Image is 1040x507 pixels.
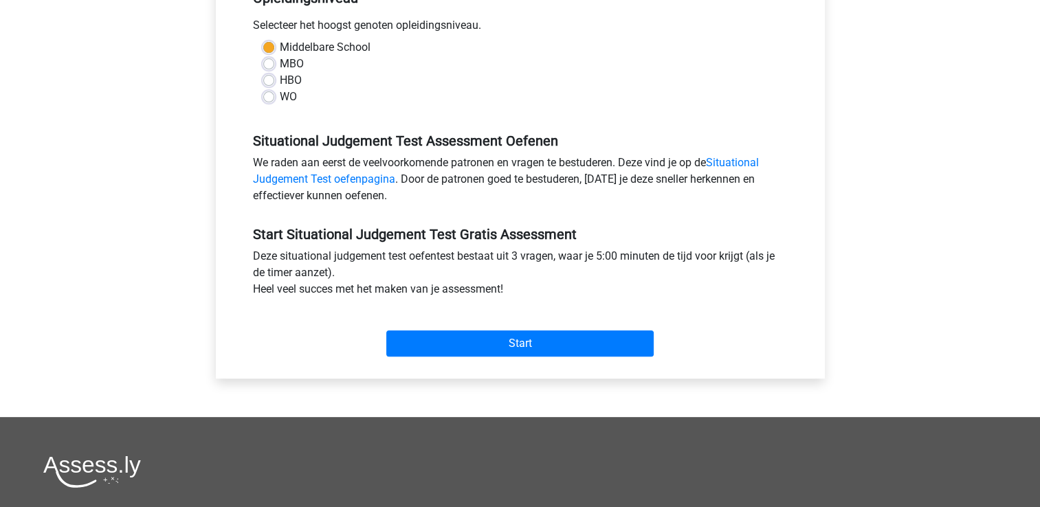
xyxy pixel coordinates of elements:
[253,133,788,149] h5: Situational Judgement Test Assessment Oefenen
[243,155,798,210] div: We raden aan eerst de veelvoorkomende patronen en vragen te bestuderen. Deze vind je op de . Door...
[386,330,654,357] input: Start
[280,89,297,105] label: WO
[280,39,370,56] label: Middelbare School
[43,455,141,488] img: Assessly logo
[243,248,798,303] div: Deze situational judgement test oefentest bestaat uit 3 vragen, waar je 5:00 minuten de tijd voor...
[243,17,798,39] div: Selecteer het hoogst genoten opleidingsniveau.
[253,226,788,243] h5: Start Situational Judgement Test Gratis Assessment
[280,56,304,72] label: MBO
[280,72,302,89] label: HBO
